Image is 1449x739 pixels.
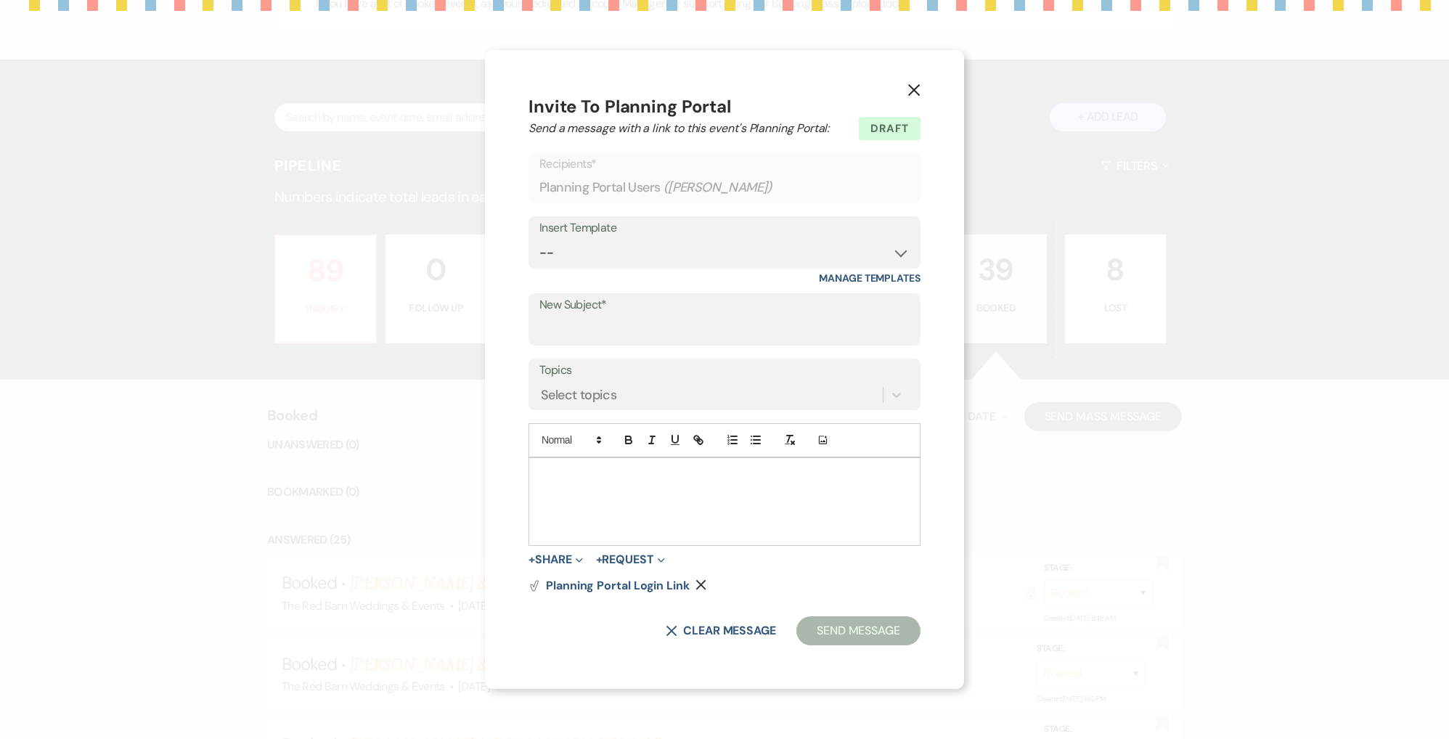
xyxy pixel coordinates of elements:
[539,155,910,173] p: Recipients*
[796,616,921,645] button: Send Message
[528,580,690,592] button: Planning Portal Login Link
[666,625,776,637] button: Clear message
[528,554,583,566] button: Share
[541,385,616,404] div: Select topics
[596,554,665,566] button: Request
[546,578,690,593] span: Planning Portal Login Link
[539,295,910,316] label: New Subject*
[596,554,603,566] span: +
[539,173,910,202] div: Planning Portal Users
[528,94,921,120] h4: Invite To Planning Portal
[528,120,921,137] h2: Send a message with a link to this event's Planning Portal:
[539,360,910,381] label: Topics
[664,178,773,197] span: ( [PERSON_NAME] )
[539,218,910,239] div: Insert Template
[819,271,921,285] a: Manage Templates
[859,117,921,140] span: Draft
[528,554,535,566] span: +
